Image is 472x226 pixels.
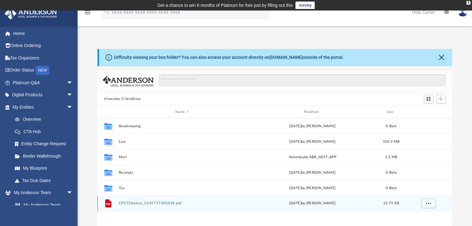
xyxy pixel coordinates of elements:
[288,155,304,159] span: yesterday
[9,150,82,162] a: Binder Walkthrough
[4,101,82,113] a: My Entitiesarrow_drop_down
[295,2,315,9] a: survey
[9,138,82,150] a: Entity Change Request
[385,155,397,159] span: 1.3 MB
[3,7,59,20] img: Anderson Advisors Platinum Portal
[67,101,79,114] span: arrow_drop_down
[4,187,79,199] a: My Anderson Teamarrow_drop_down
[383,202,399,205] span: 13.71 KB
[67,89,79,102] span: arrow_drop_down
[249,185,376,191] div: [DATE] by [PERSON_NAME]
[249,170,376,176] div: [DATE] by [PERSON_NAME]
[458,8,467,17] img: User Pic
[269,55,303,60] a: [DOMAIN_NAME]
[9,174,82,187] a: Tax Due Dates
[4,40,82,52] a: Online Ordering
[36,66,49,75] div: NEW
[159,74,445,86] input: Search files and folders
[9,113,82,126] a: Overview
[119,202,246,206] button: CP575Notice_1645717303029.pdf
[466,1,470,5] div: close
[100,109,115,115] div: id
[84,12,91,16] a: menu
[9,162,79,175] a: My Blueprint
[4,52,82,64] a: Tax Organizers
[118,109,246,115] div: Name
[437,53,446,62] button: Close
[67,187,79,199] span: arrow_drop_down
[104,8,110,15] i: search
[249,154,376,160] div: by ABA_NEST_APP
[67,76,79,89] span: arrow_drop_down
[4,64,82,77] a: Order StatusNEW
[386,124,397,128] span: 0 Byte
[424,95,433,103] button: Switch to Grid View
[84,9,91,16] i: menu
[4,76,82,89] a: Platinum Q&Aarrow_drop_down
[406,109,450,115] div: id
[119,140,246,144] button: Law
[119,186,246,190] button: Tax
[9,125,82,138] a: CTA Hub
[9,199,76,211] a: My Anderson Team
[249,201,376,206] div: [DATE] by [PERSON_NAME]
[4,89,82,101] a: Digital Productsarrow_drop_down
[157,2,293,9] div: Get a chance to win 6 months of Platinum for free just by filling out this
[383,140,399,143] span: 310.9 MB
[119,171,246,175] button: Receipts
[119,124,246,128] button: Bookkeeping
[104,96,141,102] button: Viewable-ClientDocs
[4,27,82,40] a: Home
[249,109,376,115] div: Modified
[379,109,403,115] div: Size
[386,171,397,174] span: 0 Byte
[436,95,446,103] button: Add
[386,186,397,190] span: 0 Byte
[249,139,376,145] div: [DATE] by [PERSON_NAME]
[114,54,344,61] div: Difficulty viewing your box folder? You can also access your account directly on outside of the p...
[119,155,246,159] button: Mail
[249,124,376,129] div: [DATE] by [PERSON_NAME]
